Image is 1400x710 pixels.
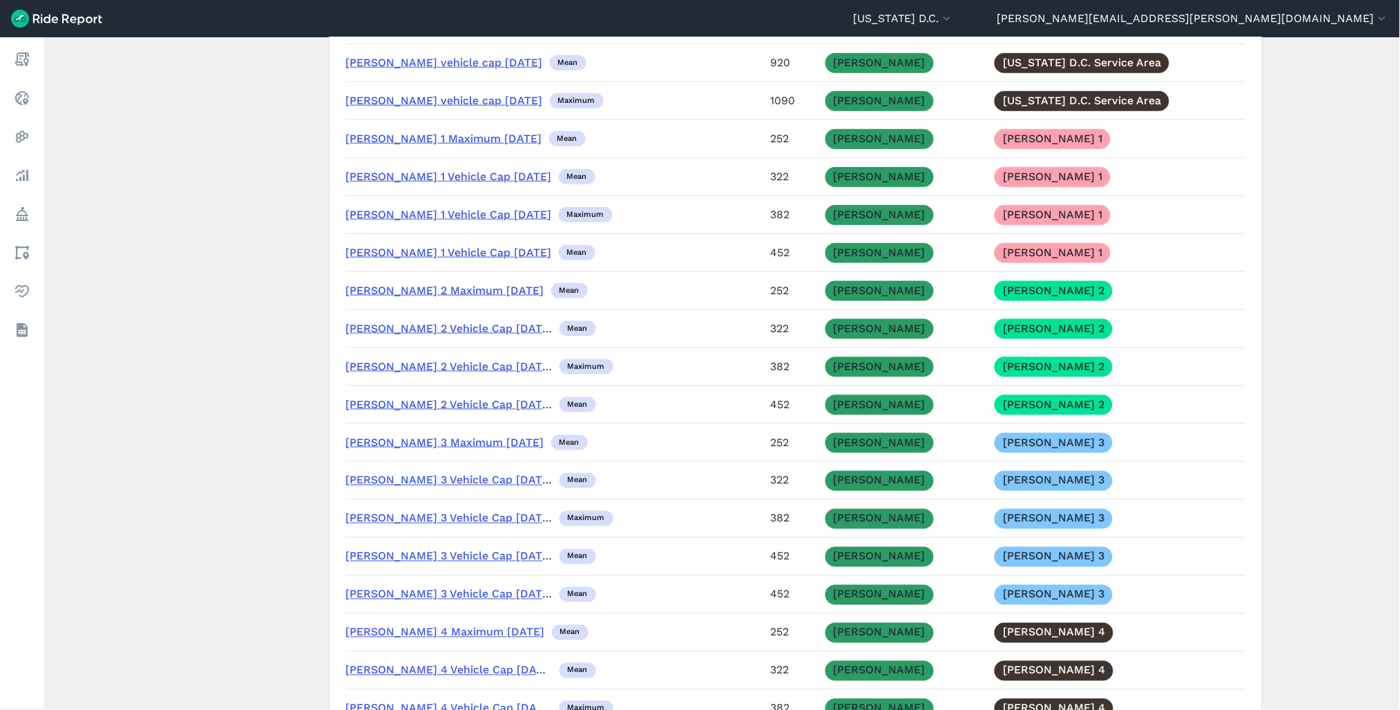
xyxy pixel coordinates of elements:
[995,167,1111,187] a: [PERSON_NAME] 1
[10,279,35,304] a: Health
[825,319,934,339] a: [PERSON_NAME]
[995,243,1111,263] a: [PERSON_NAME] 1
[825,585,934,605] a: [PERSON_NAME]
[346,170,552,183] a: [PERSON_NAME] 1 Vehicle Cap [DATE]
[825,167,934,187] a: [PERSON_NAME]
[853,10,954,27] button: [US_STATE] D.C.
[10,86,35,111] a: Realtime
[765,82,820,120] td: 1090
[995,129,1111,149] a: [PERSON_NAME] 1
[995,357,1113,377] a: [PERSON_NAME] 2
[825,357,934,377] a: [PERSON_NAME]
[995,281,1113,301] a: [PERSON_NAME] 2
[825,661,934,681] a: [PERSON_NAME]
[346,588,554,601] a: [PERSON_NAME] 3 Vehicle Cap [DATE]
[995,91,1169,111] a: [US_STATE] D.C. Service Area
[765,500,820,538] td: 382
[346,436,544,449] a: [PERSON_NAME] 3 Maximum [DATE]
[765,462,820,500] td: 322
[765,272,820,310] td: 252
[765,310,820,348] td: 322
[346,512,554,525] a: [PERSON_NAME] 3 Vehicle Cap [DATE]
[995,623,1113,643] a: [PERSON_NAME] 4
[995,585,1113,605] a: [PERSON_NAME] 3
[825,395,934,415] a: [PERSON_NAME]
[997,10,1389,27] button: [PERSON_NAME][EMAIL_ADDRESS][PERSON_NAME][DOMAIN_NAME]
[825,281,934,301] a: [PERSON_NAME]
[550,55,586,70] div: mean
[346,94,543,107] a: [PERSON_NAME] vehicle cap [DATE]
[995,547,1113,567] a: [PERSON_NAME] 3
[765,652,820,690] td: 322
[765,234,820,272] td: 452
[346,56,543,69] a: [PERSON_NAME] vehicle cap [DATE]
[552,625,588,640] div: mean
[995,53,1169,73] a: [US_STATE] D.C. Service Area
[346,550,554,563] a: [PERSON_NAME] 3 Vehicle Cap [DATE]
[10,163,35,188] a: Analyze
[765,424,820,462] td: 252
[765,386,820,424] td: 452
[765,196,820,234] td: 382
[995,319,1113,339] a: [PERSON_NAME] 2
[346,246,552,259] a: [PERSON_NAME] 1 Vehicle Cap [DATE]
[559,245,595,260] div: mean
[346,208,552,221] a: [PERSON_NAME] 1 Vehicle Cap [DATE]
[765,158,820,196] td: 322
[559,207,613,222] div: maximum
[825,547,934,567] a: [PERSON_NAME]
[995,471,1113,491] a: [PERSON_NAME] 3
[765,348,820,386] td: 382
[825,623,934,643] a: [PERSON_NAME]
[765,614,820,652] td: 252
[551,283,588,298] div: mean
[995,205,1111,225] a: [PERSON_NAME] 1
[995,433,1113,453] a: [PERSON_NAME] 3
[825,509,934,529] a: [PERSON_NAME]
[346,474,554,487] a: [PERSON_NAME] 3 Vehicle Cap [DATE]
[559,511,613,526] div: maximum
[346,398,554,411] a: [PERSON_NAME] 2 Vehicle Cap [DATE]
[825,91,934,111] a: [PERSON_NAME]
[559,587,596,602] div: mean
[559,473,596,488] div: mean
[559,663,596,678] div: mean
[10,202,35,227] a: Policy
[995,661,1113,681] a: [PERSON_NAME] 4
[559,549,596,564] div: mean
[551,435,588,450] div: mean
[559,397,596,412] div: mean
[995,395,1113,415] a: [PERSON_NAME] 2
[559,359,613,374] div: maximum
[765,120,820,158] td: 252
[825,53,934,73] a: [PERSON_NAME]
[559,169,595,184] div: mean
[10,124,35,149] a: Heatmaps
[765,44,820,82] td: 920
[825,471,934,491] a: [PERSON_NAME]
[11,10,102,28] img: Ride Report
[10,240,35,265] a: Areas
[346,360,554,373] a: [PERSON_NAME] 2 Vehicle Cap [DATE]
[10,318,35,343] a: Datasets
[825,243,934,263] a: [PERSON_NAME]
[825,129,934,149] a: [PERSON_NAME]
[346,664,555,677] a: [PERSON_NAME] 4 Vehicle Cap [DATE]
[765,538,820,576] td: 452
[10,47,35,72] a: Report
[825,205,934,225] a: [PERSON_NAME]
[346,284,544,297] a: [PERSON_NAME] 2 Maximum [DATE]
[550,93,604,108] div: maximum
[765,576,820,614] td: 452
[995,509,1113,529] a: [PERSON_NAME] 3
[346,322,554,335] a: [PERSON_NAME] 2 Vehicle Cap [DATE]
[549,131,586,146] div: mean
[825,433,934,453] a: [PERSON_NAME]
[559,321,596,336] div: mean
[346,132,542,145] a: [PERSON_NAME] 1 Maximum [DATE]
[346,626,545,639] a: [PERSON_NAME] 4 Maximum [DATE]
